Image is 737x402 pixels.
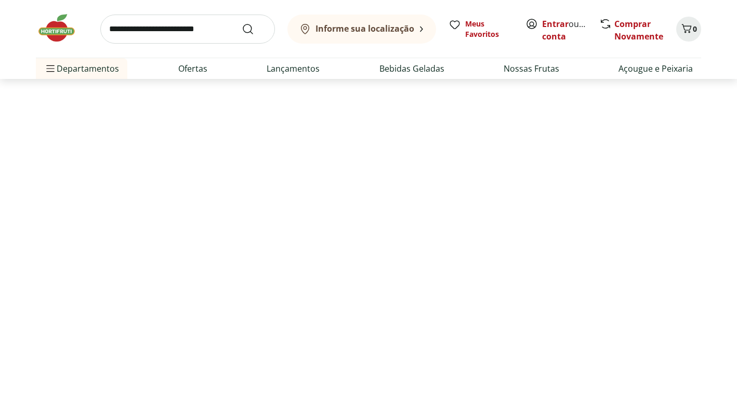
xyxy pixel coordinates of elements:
button: Menu [44,56,57,81]
a: Comprar Novamente [614,18,663,42]
img: Hortifruti [36,12,88,44]
a: Meus Favoritos [449,19,513,39]
a: Açougue e Peixaria [618,62,693,75]
span: Meus Favoritos [465,19,513,39]
a: Entrar [542,18,569,30]
a: Bebidas Geladas [379,62,444,75]
a: Lançamentos [267,62,320,75]
span: 0 [693,24,697,34]
span: ou [542,18,588,43]
a: Nossas Frutas [504,62,559,75]
button: Informe sua localização [287,15,436,44]
a: Ofertas [178,62,207,75]
a: Criar conta [542,18,599,42]
button: Carrinho [676,17,701,42]
b: Informe sua localização [315,23,414,34]
input: search [100,15,275,44]
span: Departamentos [44,56,119,81]
button: Submit Search [242,23,267,35]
